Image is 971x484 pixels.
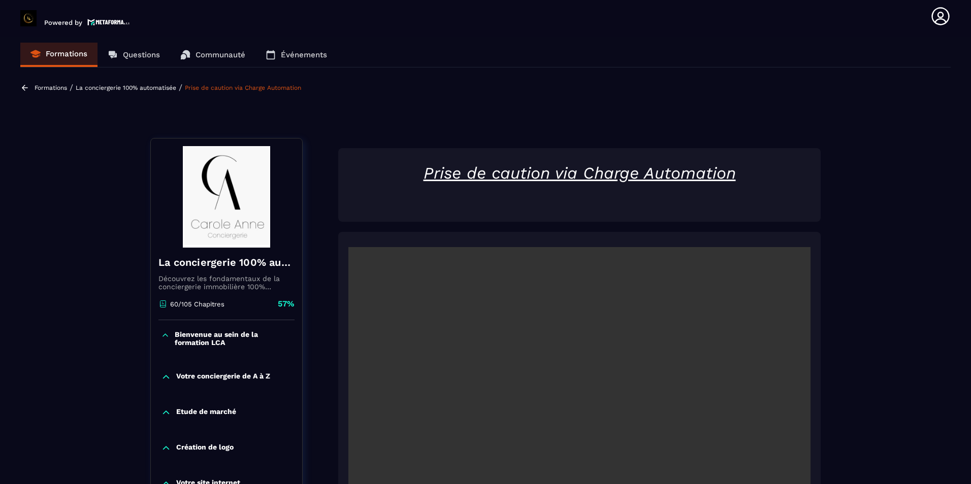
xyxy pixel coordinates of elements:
p: 57% [278,298,295,309]
img: banner [158,146,295,248]
a: Prise de caution via Charge Automation [185,84,301,91]
p: Communauté [196,50,245,59]
a: Questions [98,43,170,67]
p: Formations [46,49,87,58]
span: / [179,83,182,92]
a: Formations [20,43,98,67]
u: Prise de caution via Charge Automation [424,163,736,183]
p: Bienvenue au sein de la formation LCA [175,330,292,347]
p: Découvrez les fondamentaux de la conciergerie immobilière 100% automatisée. Cette formation est c... [158,274,295,291]
img: logo-branding [20,10,37,26]
p: Questions [123,50,160,59]
p: Powered by [44,19,82,26]
p: Événements [281,50,327,59]
img: logo [87,18,130,26]
a: Événements [255,43,337,67]
h4: La conciergerie 100% automatisée [158,255,295,269]
a: Communauté [170,43,255,67]
p: Etude de marché [176,407,236,418]
a: Formations [35,84,67,91]
span: / [70,83,73,92]
a: La conciergerie 100% automatisée [76,84,176,91]
p: 60/105 Chapitres [170,300,224,308]
p: Création de logo [176,443,234,453]
p: Votre conciergerie de A à Z [176,372,270,382]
